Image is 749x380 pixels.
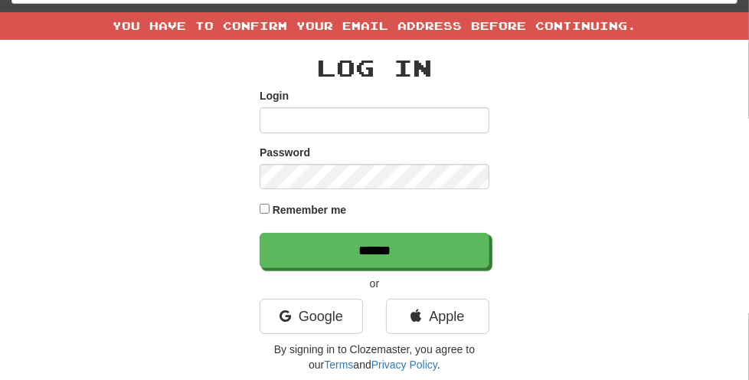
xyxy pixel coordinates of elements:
[386,299,489,334] a: Apple
[260,342,489,372] p: By signing in to Clozemaster, you agree to our and .
[273,202,347,218] label: Remember me
[324,359,353,371] a: Terms
[260,88,289,103] label: Login
[260,276,489,291] p: or
[260,145,310,160] label: Password
[260,299,363,334] a: Google
[260,55,489,80] h2: Log In
[371,359,437,371] a: Privacy Policy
